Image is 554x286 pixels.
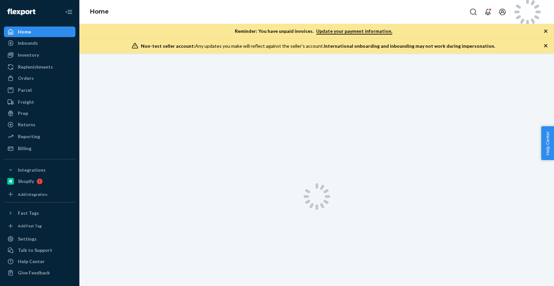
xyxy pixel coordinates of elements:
[18,167,46,173] div: Integrations
[4,73,75,84] a: Orders
[4,27,75,37] a: Home
[324,43,495,49] span: International onboarding and inbounding may not work during impersonation.
[4,119,75,130] a: Returns
[4,62,75,72] a: Replenishments
[18,258,45,265] div: Help Center
[18,87,32,93] div: Parcel
[18,247,52,254] div: Talk to Support
[496,5,509,19] button: Open account menu
[4,245,75,256] button: Talk to Support
[4,97,75,107] a: Freight
[18,192,47,197] div: Add Integration
[18,269,50,276] div: Give Feedback
[18,110,28,117] div: Prep
[4,131,75,142] a: Reporting
[4,38,75,48] a: Inbounds
[316,28,392,34] a: Update your payment information.
[85,2,114,22] ol: breadcrumbs
[18,29,31,35] div: Home
[7,9,35,15] img: Flexport logo
[235,28,392,34] p: Reminder: You have unpaid invoices.
[18,40,38,46] div: Inbounds
[18,236,37,242] div: Settings
[4,256,75,267] a: Help Center
[4,208,75,218] button: Fast Tags
[141,43,495,49] div: Any updates you make will reflect against the seller's account.
[18,145,31,152] div: Billing
[18,121,35,128] div: Returns
[141,43,195,49] span: Non-test seller account:
[4,85,75,95] a: Parcel
[467,5,480,19] button: Open Search Box
[18,223,42,229] div: Add Fast Tag
[18,133,40,140] div: Reporting
[18,99,34,105] div: Freight
[4,234,75,244] a: Settings
[481,5,494,19] button: Open notifications
[18,64,53,70] div: Replenishments
[4,267,75,278] button: Give Feedback
[4,50,75,60] a: Inventory
[62,5,75,19] button: Close Navigation
[90,8,109,15] a: Home
[4,176,75,187] a: Shopify
[4,108,75,119] a: Prep
[541,126,554,160] button: Help Center
[18,210,39,216] div: Fast Tags
[4,143,75,154] a: Billing
[4,189,75,200] a: Add Integration
[18,52,39,58] div: Inventory
[4,165,75,175] button: Integrations
[4,221,75,231] a: Add Fast Tag
[18,178,34,185] div: Shopify
[18,75,34,82] div: Orders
